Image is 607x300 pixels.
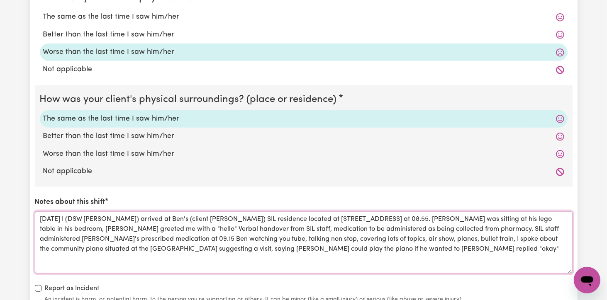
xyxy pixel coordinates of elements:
label: Better than the last time I saw him/her [43,131,564,142]
label: Report as Incident [45,283,100,293]
label: The same as the last time I saw him/her [43,12,564,22]
label: Not applicable [43,166,564,177]
label: Not applicable [43,64,564,75]
label: Worse than the last time I saw him/her [43,149,564,160]
iframe: Button to launch messaging window [574,267,600,293]
label: Better than the last time I saw him/her [43,29,564,40]
textarea: [DATE] I (DSW [PERSON_NAME]) arrived at Ben's (client [PERSON_NAME]) SIL residence located at [ST... [35,211,573,273]
label: Worse than the last time I saw him/her [43,47,564,58]
legend: How was your client's physical surroundings? (place or residence) [40,92,340,107]
label: Notes about this shift [35,197,105,208]
label: The same as the last time I saw him/her [43,114,564,124]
